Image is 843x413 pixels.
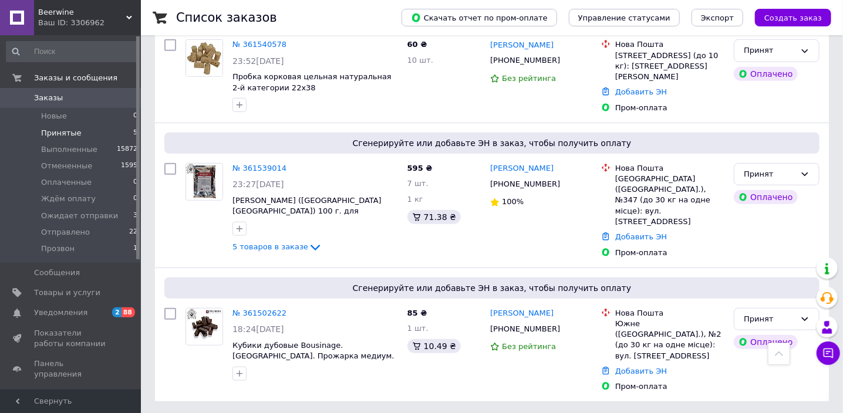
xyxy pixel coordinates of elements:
span: Без рейтинга [502,342,556,351]
span: Товары и услуги [34,287,100,298]
span: [PHONE_NUMBER] [490,180,560,188]
span: 23:27[DATE] [232,180,284,189]
div: 71.38 ₴ [407,210,461,224]
img: Фото товару [186,164,222,200]
span: Создать заказ [764,13,822,22]
img: Фото товару [186,309,222,345]
div: [STREET_ADDRESS] (до 10 кг): [STREET_ADDRESS][PERSON_NAME] [615,50,724,83]
span: 1 [133,243,137,254]
div: Пром-оплата [615,381,724,392]
img: Фото товару [186,40,222,76]
div: Пром-оплата [615,248,724,258]
a: [PERSON_NAME] [490,163,554,174]
a: № 361540578 [232,40,286,49]
span: 3 [133,211,137,221]
a: [PERSON_NAME] [490,308,554,319]
a: Создать заказ [743,13,831,22]
span: Отправлено [41,227,90,238]
span: Заказы и сообщения [34,73,117,83]
span: 88 [122,307,135,317]
h1: Список заказов [176,11,277,25]
div: Принят [744,168,795,181]
button: Управление статусами [569,9,680,26]
span: 1 шт. [407,324,429,333]
span: Прозвон [41,243,75,254]
span: 0 [133,177,137,188]
span: Ожидает отправки [41,211,118,221]
div: Принят [744,313,795,326]
span: Новые [41,111,67,121]
span: 595 ₴ [407,164,433,172]
button: Чат с покупателем [817,341,840,365]
span: 23:52[DATE] [232,56,284,66]
span: Принятые [41,128,82,138]
div: Нова Пошта [615,308,724,319]
span: 60 ₴ [407,40,427,49]
span: Сгенерируйте или добавьте ЭН в заказ, чтобы получить оплату [169,137,815,149]
span: Уведомления [34,307,87,318]
div: Оплачено [734,335,797,349]
a: № 361502622 [232,309,286,317]
span: 2 [112,307,122,317]
span: Ждём оплату [41,194,96,204]
span: 0 [133,194,137,204]
div: Нова Пошта [615,39,724,50]
div: Ваш ID: 3306962 [38,18,141,28]
a: [PERSON_NAME] ([GEOGRAPHIC_DATA] [GEOGRAPHIC_DATA]) 100 г. для осветления сусла и виноматериала. [232,196,382,226]
div: Пром-оплата [615,103,724,113]
a: Кубики дубовые Bousinage. [GEOGRAPHIC_DATA]. Прожарка медиум. (средняя) 50 грамм. [232,341,394,371]
span: Выполненные [41,144,97,155]
a: Добавить ЭН [615,232,667,241]
span: [PHONE_NUMBER] [490,56,560,65]
span: Сгенерируйте или добавьте ЭН в заказ, чтобы получить оплату [169,282,815,294]
span: Заказы [34,93,63,103]
span: [PHONE_NUMBER] [490,324,560,333]
span: Beerwine [38,7,126,18]
div: [GEOGRAPHIC_DATA] ([GEOGRAPHIC_DATA].), №347 (до 30 кг на одне місце): вул. [STREET_ADDRESS] [615,174,724,227]
span: Без рейтинга [502,74,556,83]
span: Скачать отчет по пром-оплате [411,12,548,23]
a: Фото товару [186,308,223,346]
button: Создать заказ [755,9,831,26]
span: 0 [133,111,137,121]
div: Оплачено [734,190,797,204]
div: Принят [744,45,795,57]
button: Скачать отчет по пром-оплате [402,9,557,26]
span: 1595 [121,161,137,171]
a: Добавить ЭН [615,87,667,96]
div: Южне ([GEOGRAPHIC_DATA].), №2 (до 30 кг на одне місце): вул. [STREET_ADDRESS] [615,319,724,361]
a: Фото товару [186,39,223,77]
span: Сообщения [34,268,80,278]
span: Показатели работы компании [34,328,109,349]
span: Панель управления [34,358,109,380]
span: 85 ₴ [407,309,427,317]
a: № 361539014 [232,164,286,172]
div: Оплачено [734,67,797,81]
span: 15872 [117,144,137,155]
span: 1 кг [407,195,423,204]
span: 22 [129,227,137,238]
span: Управление статусами [578,13,670,22]
a: 5 товаров в заказе [232,242,322,251]
span: 7 шт. [407,179,429,188]
a: [PERSON_NAME] [490,40,554,51]
div: 10.49 ₴ [407,339,461,353]
a: Добавить ЭН [615,367,667,375]
span: 5 [133,128,137,138]
input: Поиск [6,41,139,62]
a: Пробка корковая цельная натуральная 2-й категории 22х38 [GEOGRAPHIC_DATA] [232,72,392,103]
span: Экспорт [701,13,734,22]
span: 10 шт. [407,56,433,65]
span: Оплаченные [41,177,92,188]
span: 5 товаров в заказе [232,243,308,252]
span: 18:24[DATE] [232,324,284,334]
div: Нова Пошта [615,163,724,174]
a: Фото товару [186,163,223,201]
span: Отмененные [41,161,92,171]
span: 100% [502,197,524,206]
button: Экспорт [692,9,743,26]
